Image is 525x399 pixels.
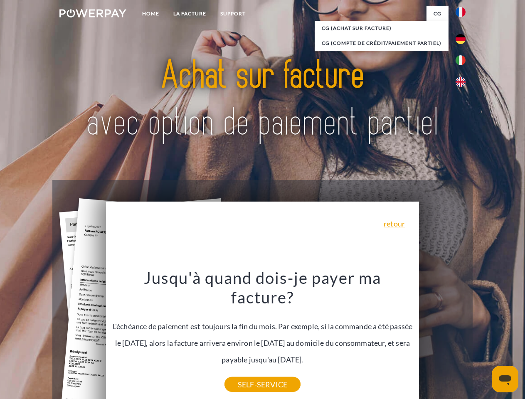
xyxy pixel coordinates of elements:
[315,36,449,51] a: CG (Compte de crédit/paiement partiel)
[111,268,414,308] h3: Jusqu'à quand dois-je payer ma facture?
[456,55,466,65] img: it
[135,6,166,21] a: Home
[224,377,301,392] a: SELF-SERVICE
[492,366,518,392] iframe: Bouton de lancement de la fenêtre de messagerie
[456,7,466,17] img: fr
[213,6,253,21] a: Support
[384,220,405,227] a: retour
[426,6,449,21] a: CG
[315,21,449,36] a: CG (achat sur facture)
[59,9,126,17] img: logo-powerpay-white.svg
[456,34,466,44] img: de
[456,77,466,87] img: en
[166,6,213,21] a: LA FACTURE
[79,40,446,159] img: title-powerpay_fr.svg
[111,268,414,384] div: L'échéance de paiement est toujours la fin du mois. Par exemple, si la commande a été passée le [...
